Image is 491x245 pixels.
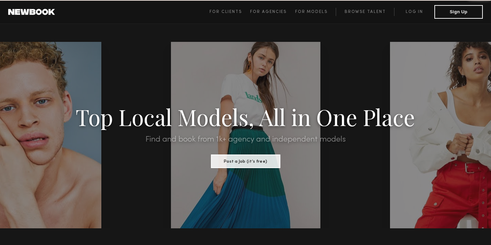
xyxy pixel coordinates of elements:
button: Sign Up [434,5,483,19]
h1: Top Local Models, All in One Place [37,106,454,127]
span: For Clients [210,10,242,14]
a: Log in [394,8,434,16]
a: For Clients [210,8,250,16]
a: For Agencies [250,8,295,16]
a: Browse Talent [336,8,394,16]
h2: Find and book from 1k+ agency and independent models [37,135,454,144]
button: Post a Job (it’s free) [211,154,280,168]
span: For Models [295,10,328,14]
a: For Models [295,8,336,16]
span: For Agencies [250,10,287,14]
a: Post a Job (it’s free) [211,157,280,164]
